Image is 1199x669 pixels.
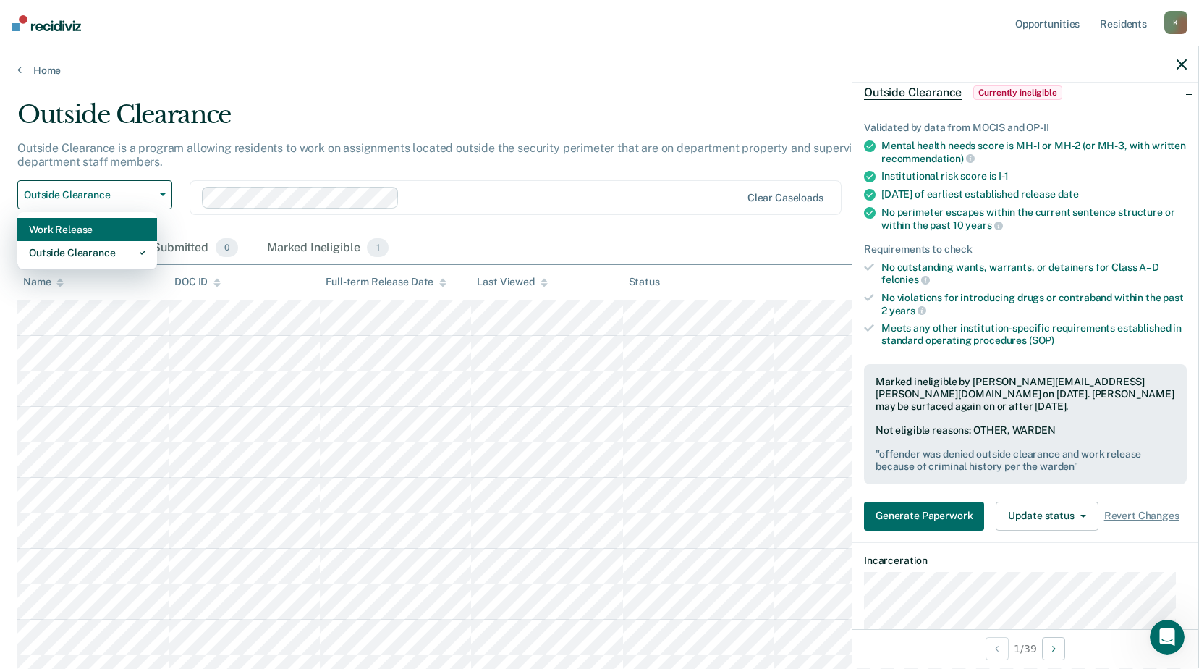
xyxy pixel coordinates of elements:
div: Requirements to check [864,243,1187,256]
div: Institutional risk score is [881,170,1187,182]
div: Outside ClearanceCurrently ineligible [852,70,1198,116]
div: Marked Ineligible [264,232,391,264]
a: Home [17,64,1182,77]
img: Recidiviz [12,15,81,31]
div: Marked ineligible by [PERSON_NAME][EMAIL_ADDRESS][PERSON_NAME][DOMAIN_NAME] on [DATE]. [PERSON_NA... [876,376,1175,412]
button: Next Opportunity [1042,637,1065,660]
span: I-1 [999,170,1009,182]
button: Update status [996,502,1098,531]
pre: " offender was denied outside clearance and work release because of criminal history per the ward... [876,448,1175,473]
div: Mental health needs score is MH-1 or MH-2 (or MH-3, with written [881,140,1187,164]
span: Outside Clearance [24,189,154,201]
div: Last Viewed [477,276,547,288]
span: recommendation) [881,153,975,164]
div: No outstanding wants, warrants, or detainers for Class A–D [881,261,1187,286]
span: Outside Clearance [864,85,962,100]
div: DOC ID [174,276,221,288]
div: Submitted [150,232,241,264]
span: Currently ineligible [973,85,1062,100]
div: Clear caseloads [747,192,823,204]
div: Validated by data from MOCIS and OP-II [864,122,1187,134]
div: Status [629,276,660,288]
span: felonies [881,274,930,285]
span: date [1058,188,1079,200]
span: (SOP) [1029,334,1054,346]
div: No violations for introducing drugs or contraband within the past 2 [881,292,1187,316]
div: Meets any other institution-specific requirements established in standard operating procedures [881,322,1187,347]
div: Full-term Release Date [326,276,446,288]
span: years [889,305,926,316]
iframe: Intercom live chat [1150,620,1185,655]
div: Outside Clearance [17,100,917,141]
div: K [1164,11,1187,34]
div: Name [23,276,64,288]
span: 1 [367,238,388,257]
div: [DATE] of earliest established release [881,188,1187,201]
span: years [965,219,1002,231]
p: Outside Clearance is a program allowing residents to work on assignments located outside the secu... [17,141,887,169]
button: Generate Paperwork [864,502,984,531]
dt: Incarceration [864,555,1187,567]
button: Previous Opportunity [986,637,1009,660]
div: Outside Clearance [29,241,145,264]
span: 0 [216,238,238,257]
div: 1 / 39 [852,629,1198,668]
span: Revert Changes [1104,510,1179,522]
div: Not eligible reasons: OTHER, WARDEN [876,424,1175,472]
div: Work Release [29,218,145,241]
div: No perimeter escapes within the current sentence structure or within the past 10 [881,206,1187,231]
